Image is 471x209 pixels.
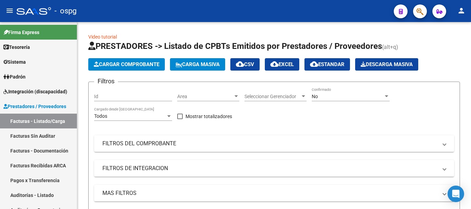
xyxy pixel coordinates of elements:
[230,58,260,71] button: CSV
[88,41,382,51] span: PRESTADORES -> Listado de CPBTs Emitidos por Prestadores / Proveedores
[3,43,30,51] span: Tesorería
[88,58,165,71] button: Cargar Comprobante
[457,7,465,15] mat-icon: person
[448,186,464,202] div: Open Intercom Messenger
[304,58,350,71] button: Estandar
[186,112,232,121] span: Mostrar totalizadores
[3,88,67,95] span: Integración (discapacidad)
[102,165,438,172] mat-panel-title: FILTROS DE INTEGRACION
[312,94,318,99] span: No
[176,61,220,67] span: Carga Masiva
[94,185,454,201] mat-expansion-panel-header: MAS FILTROS
[236,60,244,68] mat-icon: cloud_download
[94,160,454,177] mat-expansion-panel-header: FILTROS DE INTEGRACION
[3,58,26,66] span: Sistema
[3,29,39,36] span: Firma Express
[102,140,438,147] mat-panel-title: FILTROS DEL COMPROBANTE
[310,61,344,67] span: Estandar
[361,61,413,67] span: Descarga Masiva
[244,94,300,100] span: Seleccionar Gerenciador
[88,34,117,40] a: Video tutorial
[94,76,118,86] h3: Filtros
[6,7,14,15] mat-icon: menu
[236,61,254,67] span: CSV
[94,61,159,67] span: Cargar Comprobante
[355,58,418,71] button: Descarga Masiva
[102,189,438,197] mat-panel-title: MAS FILTROS
[94,113,107,119] span: Todos
[270,60,279,68] mat-icon: cloud_download
[355,58,418,71] app-download-masive: Descarga masiva de comprobantes (adjuntos)
[170,58,225,71] button: Carga Masiva
[94,135,454,152] mat-expansion-panel-header: FILTROS DEL COMPROBANTE
[270,61,294,67] span: EXCEL
[3,73,26,81] span: Padrón
[3,103,66,110] span: Prestadores / Proveedores
[177,94,233,100] span: Area
[265,58,299,71] button: EXCEL
[310,60,318,68] mat-icon: cloud_download
[54,3,77,19] span: - ospg
[382,44,398,50] span: (alt+q)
